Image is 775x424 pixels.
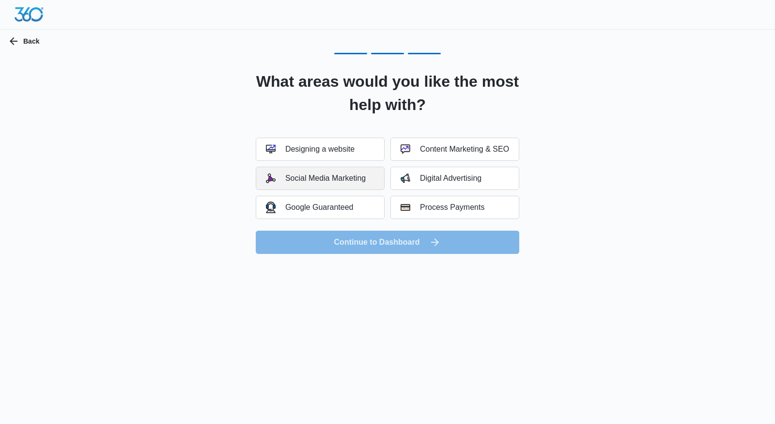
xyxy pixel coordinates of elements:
div: Google Guaranteed [266,202,354,213]
div: Digital Advertising [401,173,481,183]
button: Process Payments [390,196,519,219]
button: Google Guaranteed [256,196,385,219]
div: Content Marketing & SEO [401,144,509,154]
button: Digital Advertising [390,167,519,190]
div: Social Media Marketing [266,173,366,183]
div: Designing a website [266,144,355,154]
h2: What areas would you like the most help with? [244,70,531,116]
button: Designing a website [256,138,385,161]
div: Process Payments [401,203,484,212]
button: Content Marketing & SEO [390,138,519,161]
button: Social Media Marketing [256,167,385,190]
